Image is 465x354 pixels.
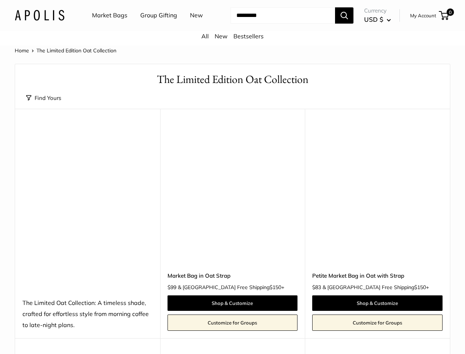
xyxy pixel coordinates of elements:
a: My Account [410,11,436,20]
span: 0 [447,8,454,16]
span: The Limited Edition Oat Collection [36,47,116,54]
a: Market Bags [92,10,127,21]
span: USD $ [364,15,383,23]
a: Market Bag in Oat StrapMarket Bag in Oat Strap [168,127,298,258]
span: $150 [414,284,426,291]
a: Home [15,47,29,54]
a: All [201,32,209,40]
span: & [GEOGRAPHIC_DATA] Free Shipping + [178,285,284,290]
a: Group Gifting [140,10,177,21]
a: Shop & Customize [168,295,298,311]
span: Currency [364,6,391,16]
span: $83 [312,284,321,291]
a: 0 [440,11,449,20]
h1: The Limited Edition Oat Collection [26,72,439,87]
a: New [215,32,228,40]
a: New [190,10,203,21]
span: $150 [270,284,281,291]
a: Petite Market Bag in Oat with Strap [312,271,443,280]
button: Search [335,7,353,24]
div: The Limited Oat Collection: A timeless shade, crafted for effortless style from morning coffee to... [22,298,153,331]
span: & [GEOGRAPHIC_DATA] Free Shipping + [323,285,429,290]
a: Customize for Groups [312,315,443,331]
img: Apolis [15,10,64,21]
a: Bestsellers [233,32,264,40]
button: USD $ [364,14,391,25]
a: Petite Market Bag in Oat with StrapPetite Market Bag in Oat with Strap [312,127,443,258]
nav: Breadcrumb [15,46,116,55]
button: Find Yours [26,93,61,103]
span: $99 [168,284,176,291]
input: Search... [230,7,335,24]
a: Shop & Customize [312,295,443,311]
a: Market Bag in Oat Strap [168,271,298,280]
a: Customize for Groups [168,315,298,331]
